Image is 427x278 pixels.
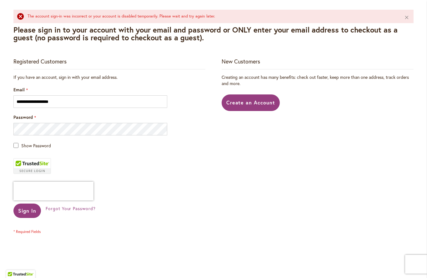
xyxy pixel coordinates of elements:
span: Forgot Your Password? [46,205,96,211]
div: If you have an account, sign in with your email address. [13,74,205,80]
iframe: reCAPTCHA [13,182,93,200]
button: Sign In [13,204,41,218]
strong: Registered Customers [13,58,67,65]
strong: New Customers [222,58,260,65]
span: Sign In [18,207,36,214]
div: The account sign-in was incorrect or your account is disabled temporarily. Please wait and try ag... [28,13,395,19]
span: Password [13,114,33,120]
span: Show Password [21,143,51,149]
span: Email [13,87,25,93]
a: Create an Account [222,94,280,111]
div: TrustedSite Certified [13,158,51,174]
strong: Please sign in to your account with your email and password or ONLY enter your email address to c... [13,25,398,43]
iframe: Launch Accessibility Center [5,256,22,273]
p: Creating an account has many benefits: check out faster, keep more than one address, track orders... [222,74,414,87]
span: Create an Account [226,99,275,106]
a: Forgot Your Password? [46,205,96,212]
